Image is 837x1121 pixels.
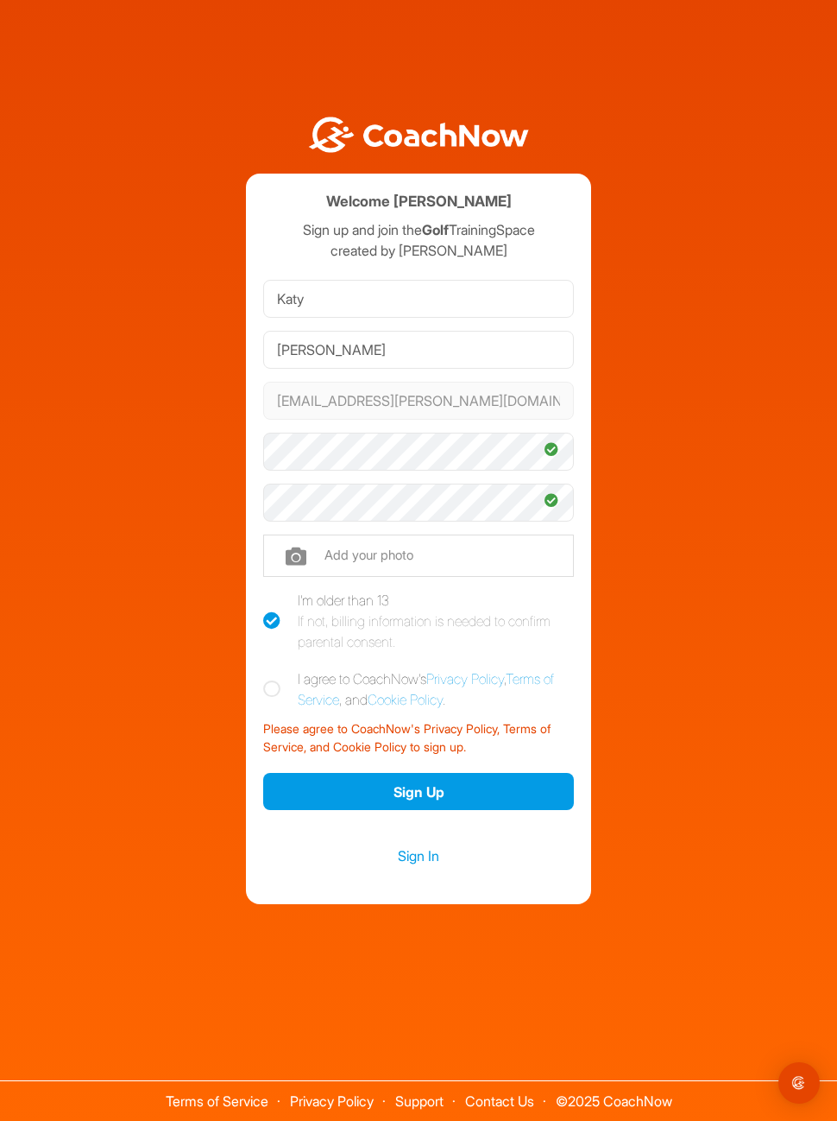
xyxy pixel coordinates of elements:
[547,1081,681,1108] span: © 2025 CoachNow
[465,1092,534,1110] a: Contact Us
[263,331,574,369] input: Last Name
[368,691,443,708] a: Cookie Policy
[263,713,574,757] div: Please agree to CoachNow's Privacy Policy, Terms of Service, and Cookie Policy to sign up.
[263,845,574,867] a: Sign In
[298,611,574,652] div: If not, billing information is needed to confirm parental consent.
[263,240,574,261] p: created by [PERSON_NAME]
[166,1092,268,1110] a: Terms of Service
[778,1062,820,1104] div: Open Intercom Messenger
[290,1092,374,1110] a: Privacy Policy
[426,670,504,687] a: Privacy Policy
[306,117,531,154] img: BwLJSsUCoWCh5upNqxVrqldRgqLPVwmV24tXu5FoVAoFEpwwqQ3VIfuoInZCoVCoTD4vwADAC3ZFMkVEQFDAAAAAElFTkSuQmCC
[298,590,574,652] div: I'm older than 13
[263,773,574,810] button: Sign Up
[298,670,554,708] a: Terms of Service
[263,280,574,318] input: First Name
[263,668,574,710] label: I agree to CoachNow's , , and .
[263,382,574,420] input: Email
[422,221,449,238] strong: Golf
[263,219,574,240] p: Sign up and join the TrainingSpace
[395,1092,444,1110] a: Support
[326,191,512,212] h4: Welcome [PERSON_NAME]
